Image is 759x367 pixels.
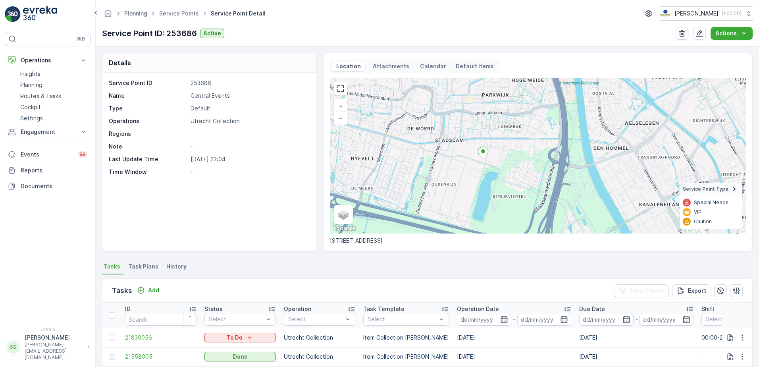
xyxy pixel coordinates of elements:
p: Settings [20,114,43,122]
span: Service Point Type [683,186,728,192]
p: Location [335,62,362,70]
p: Select [209,315,264,323]
span: + [339,102,343,109]
p: 253686 [191,79,308,87]
div: SS [7,341,19,353]
button: SS[PERSON_NAME][PERSON_NAME][EMAIL_ADDRESS][DOMAIN_NAME] [5,334,91,361]
p: Details [109,58,131,68]
p: [PERSON_NAME] [674,10,719,17]
p: Planning [20,81,42,89]
p: Last Update Time [109,155,187,163]
p: Add [148,286,159,294]
p: Default [191,104,308,112]
p: Task Template [363,305,405,313]
p: - [635,315,638,324]
a: 21558005 [125,353,196,361]
p: Engagement [21,128,75,136]
summary: Service Point Type [680,183,742,195]
a: Planning [17,79,91,91]
a: Events99 [5,147,91,162]
td: [DATE] [453,328,575,347]
td: [DATE] [575,328,697,347]
input: dd/mm/yyyy [640,313,694,326]
p: Time Window [109,168,187,176]
span: History [166,263,187,270]
a: Planning [124,10,147,17]
td: [DATE] [453,347,575,366]
p: Status [204,305,223,313]
button: Clear Filters [614,284,669,297]
div: Toggle Row Selected [109,334,115,341]
p: Special Needs [694,199,728,206]
div: Toggle Row Selected [109,353,115,360]
button: Active [200,29,224,38]
a: Insights [17,68,91,79]
p: 99 [79,151,86,158]
p: ( +02:00 ) [722,10,742,17]
p: Item Collection [PERSON_NAME] [363,353,449,361]
p: Reports [21,166,87,174]
p: Select [288,315,343,323]
p: ⌘B [77,36,85,42]
p: Actions [715,29,737,37]
p: [PERSON_NAME] [25,334,83,342]
p: [PERSON_NAME][EMAIL_ADDRESS][DOMAIN_NAME] [25,342,83,361]
p: Due Date [579,305,605,313]
input: dd/mm/yyyy [457,313,511,326]
a: Open this area in Google Maps (opens a new window) [332,223,358,234]
p: Note [109,143,187,151]
p: VIP [694,209,701,215]
button: Export [672,284,711,297]
p: Service Point ID [109,79,187,87]
a: 21830056 [125,334,196,342]
p: Active [203,29,221,37]
a: Reports [5,162,91,178]
a: Service Points [159,10,199,17]
p: [STREET_ADDRESS] [330,237,746,245]
p: Default Items [456,62,494,70]
img: basis-logo_rgb2x.png [660,9,671,18]
a: Layers [335,206,352,223]
a: Documents [5,178,91,194]
button: Add [134,286,162,295]
p: Caution [694,218,712,225]
a: Settings [17,113,91,124]
a: Cockpit [17,102,91,113]
p: Service Point ID: 253686 [102,27,197,39]
p: Routes & Tasks [20,92,61,100]
span: − [339,114,343,121]
input: dd/mm/yyyy [517,313,572,326]
a: Homepage [104,12,112,19]
button: [PERSON_NAME](+02:00) [660,6,753,21]
input: Search [125,313,196,326]
a: Zoom In [335,100,347,112]
button: Operations [5,52,91,68]
p: - [191,168,308,176]
p: Type [109,104,187,112]
button: Actions [711,27,753,40]
span: Task Plans [128,263,158,270]
p: Operations [109,117,187,125]
p: Central Events [191,92,308,100]
img: logo_light-DOdMpM7g.png [23,6,57,22]
p: Utrecht Collection [284,353,355,361]
button: Engagement [5,124,91,140]
a: View Fullscreen [335,83,347,95]
p: Regions [109,130,187,138]
p: Tasks [112,285,132,296]
img: logo [5,6,21,22]
p: Documents [21,182,87,190]
p: Export [688,287,706,295]
p: Operations [21,56,75,64]
p: To Do [227,334,243,342]
span: Service Point Detail [209,10,267,17]
p: Utrecht Collection [191,117,308,125]
p: Name [109,92,187,100]
img: Google [332,223,358,234]
p: - [191,143,308,151]
a: Zoom Out [335,112,347,124]
p: Operation Date [457,305,499,313]
a: Routes & Tasks [17,91,91,102]
button: To Do [204,333,276,342]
